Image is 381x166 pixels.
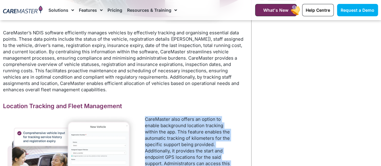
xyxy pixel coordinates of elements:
[3,30,245,93] p: CareMaster’s NDIS software efficiently manages vehicles by effectively tracking and organising es...
[263,8,289,13] span: What's New
[3,102,245,110] h2: Location Tracking and Fleet Management
[3,6,42,14] img: CareMaster Logo
[306,8,330,13] span: Help Centre
[255,4,297,16] a: What's New
[341,8,374,13] span: Request a Demo
[337,4,378,16] a: Request a Demo
[302,4,334,16] a: Help Centre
